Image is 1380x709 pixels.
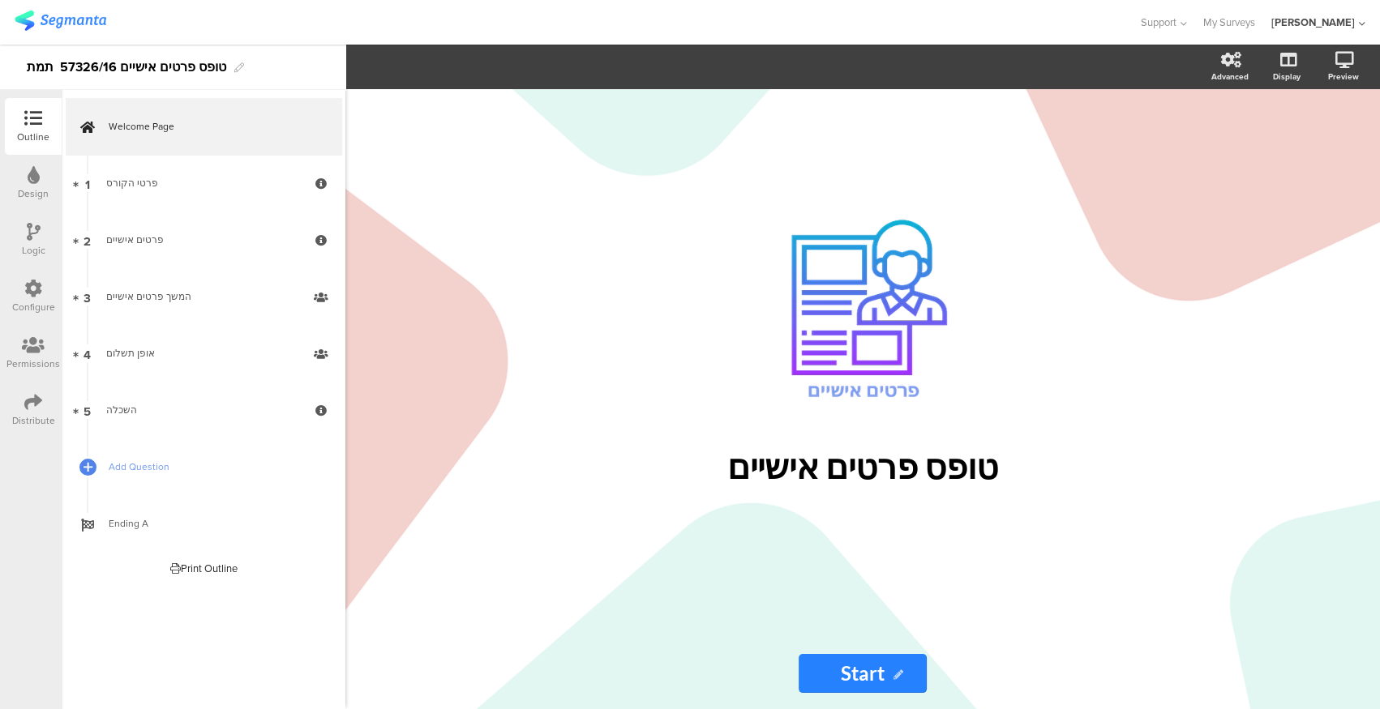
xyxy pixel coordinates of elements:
a: 2 פרטים אישיים [66,211,341,268]
div: Logic [22,243,45,258]
div: Permissions [6,357,60,371]
div: Outline [17,130,49,144]
span: 3 [84,288,91,305]
div: פרטים אישיים [106,232,300,248]
a: Ending A [66,495,341,552]
div: [PERSON_NAME] [1271,15,1355,30]
div: אופן תשלום [106,345,300,361]
a: 5 השכלה [66,382,341,438]
span: Ending A [109,515,316,532]
div: פרטי הקורס [106,175,300,191]
span: 2 [84,231,91,249]
div: Print Outline [170,561,238,576]
a: Welcome Page [66,98,341,155]
span: 5 [84,401,91,419]
a: 1 פרטי הקורס [66,155,341,211]
span: Welcome Page [109,118,316,135]
div: Distribute [12,413,55,428]
div: Advanced [1211,70,1249,83]
div: המשך פרטים אישיים [106,288,300,305]
a: 4 אופן תשלום [66,325,341,382]
div: Display [1273,70,1301,83]
div: טופס פרטים אישיים 57326/16 תמת [27,54,226,80]
p: טופס פרטים אישיים [563,446,1163,487]
a: 3 המשך פרטים אישיים [66,268,341,325]
div: השכלה [106,402,300,418]
input: Start [799,654,927,693]
span: Support [1141,15,1176,30]
div: Preview [1328,70,1359,83]
span: Add Question [109,459,316,475]
div: Design [18,186,49,201]
span: 4 [84,344,91,362]
img: segmanta logo [15,11,106,31]
span: 1 [85,174,90,192]
div: Configure [12,300,55,314]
